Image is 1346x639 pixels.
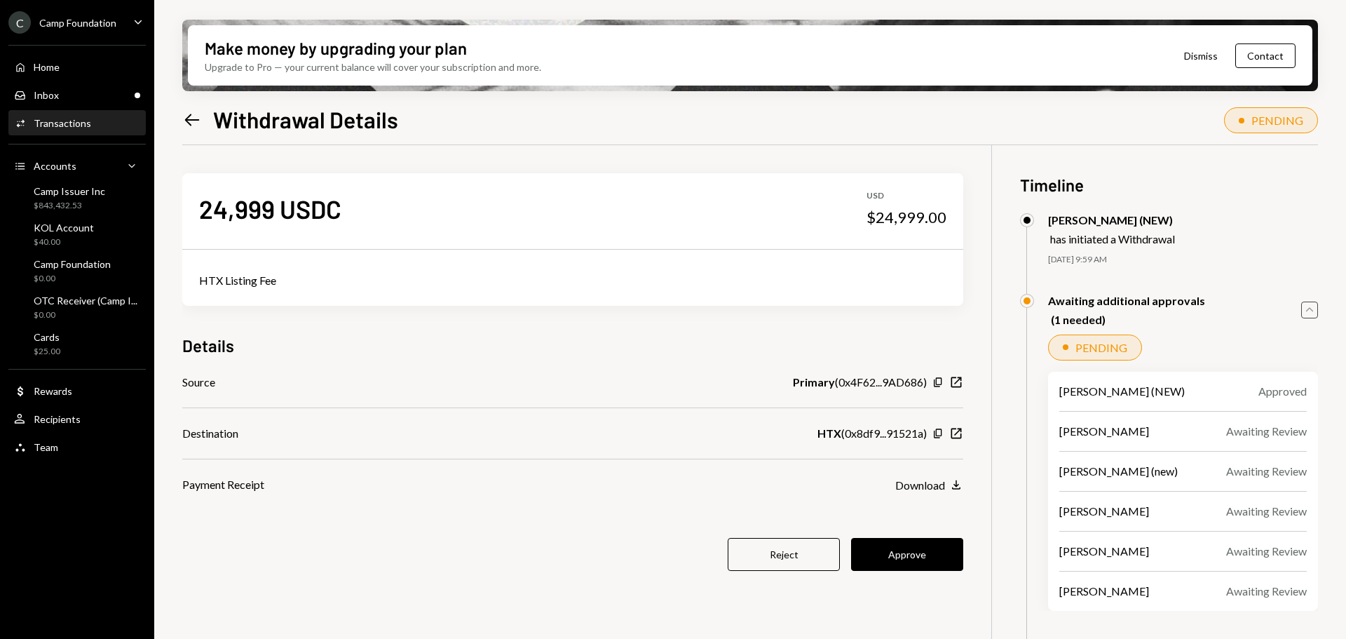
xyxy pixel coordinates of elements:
div: [PERSON_NAME] [1059,543,1149,560]
div: Approved [1258,383,1307,400]
div: [PERSON_NAME] [1059,503,1149,520]
div: Accounts [34,160,76,172]
button: Contact [1235,43,1296,68]
div: Source [182,374,215,391]
div: $24,999.00 [866,208,946,227]
a: Camp Foundation$0.00 [8,254,146,288]
a: Accounts [8,153,146,178]
div: Destination [182,425,238,442]
div: Camp Issuer Inc [34,185,105,197]
div: Awaiting Review [1226,463,1307,480]
div: Awaiting Review [1226,543,1307,560]
h1: Withdrawal Details [213,105,398,133]
div: Recipients [34,413,81,425]
div: ( 0x8df9...91521a ) [817,425,927,442]
div: 24,999 USDC [199,193,341,224]
div: Transactions [34,117,91,129]
b: Primary [793,374,835,391]
button: Dismiss [1167,39,1235,72]
div: [PERSON_NAME] (NEW) [1048,213,1175,227]
div: C [8,11,31,34]
div: Awaiting Review [1226,423,1307,440]
button: Reject [728,538,840,571]
a: KOL Account$40.00 [8,217,146,251]
h3: Details [182,334,234,357]
a: Camp Issuer Inc$843,432.53 [8,181,146,215]
button: Download [895,478,963,493]
b: HTX [817,425,841,442]
div: Payment Receipt [182,476,264,493]
div: Rewards [34,385,72,397]
div: Camp Foundation [34,258,111,270]
div: Cards [34,331,60,343]
div: [PERSON_NAME] (NEW) [1059,383,1185,400]
div: PENDING [1075,341,1127,354]
div: Home [34,61,60,73]
div: Awaiting Review [1226,503,1307,520]
a: Home [8,54,146,79]
div: Team [34,441,58,453]
div: [PERSON_NAME] [1059,423,1149,440]
div: USD [866,190,946,202]
div: Upgrade to Pro — your current balance will cover your subscription and more. [205,60,541,74]
div: Make money by upgrading your plan [205,36,467,60]
div: OTC Receiver (Camp I... [34,295,137,307]
div: $25.00 [34,346,60,358]
a: OTC Receiver (Camp I...$0.00 [8,290,146,324]
a: Rewards [8,378,146,403]
div: $40.00 [34,236,94,248]
a: Inbox [8,82,146,107]
div: $0.00 [34,309,137,321]
div: [DATE] 9:59 AM [1048,254,1318,266]
div: KOL Account [34,222,94,234]
div: $843,432.53 [34,200,105,212]
div: [PERSON_NAME] (new) [1059,463,1178,480]
div: HTX Listing Fee [199,272,946,289]
div: Awaiting additional approvals [1048,294,1205,307]
div: has initiated a Withdrawal [1050,232,1175,245]
button: Approve [851,538,963,571]
div: ( 0x4F62...9AD686 ) [793,374,927,391]
div: PENDING [1251,114,1303,127]
div: $0.00 [34,273,111,285]
div: Inbox [34,89,59,101]
div: Camp Foundation [39,17,116,29]
div: Awaiting Review [1226,583,1307,600]
h3: Timeline [1020,173,1318,196]
div: [PERSON_NAME] [1059,583,1149,600]
a: Cards$25.00 [8,327,146,361]
a: Team [8,434,146,459]
div: Download [895,478,945,492]
a: Transactions [8,110,146,135]
a: Recipients [8,406,146,431]
div: (1 needed) [1051,313,1205,326]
